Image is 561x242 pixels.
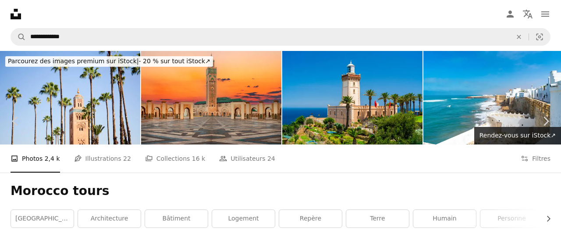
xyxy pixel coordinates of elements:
div: - 20 % sur tout iStock ↗ [5,56,213,67]
a: Suivant [530,79,561,163]
a: Collections 16 k [145,144,205,173]
a: Accueil — Unsplash [11,9,21,19]
a: repère [279,210,342,228]
button: Menu [536,5,554,23]
img: Phare du Cap Spartel près de Tanger, Maroc [282,51,423,144]
button: Recherche de visuels [529,29,550,45]
a: architecture [78,210,141,228]
a: personne [480,210,543,228]
a: terre [346,210,409,228]
button: Rechercher sur Unsplash [11,29,26,45]
a: [GEOGRAPHIC_DATA] [11,210,74,228]
span: 24 [267,154,275,163]
span: 22 [123,154,131,163]
form: Rechercher des visuels sur tout le site [11,28,550,46]
a: humain [413,210,476,228]
button: Effacer [509,29,529,45]
span: 16 k [192,154,205,163]
img: Casablanca, Maroc. Vue de face de la mosquée Hassan II et du plus haut minaret du monde, de style... [141,51,281,144]
a: bâtiment [145,210,208,228]
a: Utilisateurs 24 [219,144,275,173]
button: Langue [519,5,536,23]
a: logement [212,210,275,228]
a: Illustrations 22 [74,144,131,173]
button: faire défiler la liste vers la droite [540,210,550,228]
h1: Morocco tours [11,183,550,199]
a: Rendez-vous sur iStock↗ [474,127,561,144]
span: Parcourez des images premium sur iStock | [8,58,139,65]
a: Connexion / S’inscrire [501,5,519,23]
button: Filtres [521,144,550,173]
span: Rendez-vous sur iStock ↗ [479,132,556,139]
